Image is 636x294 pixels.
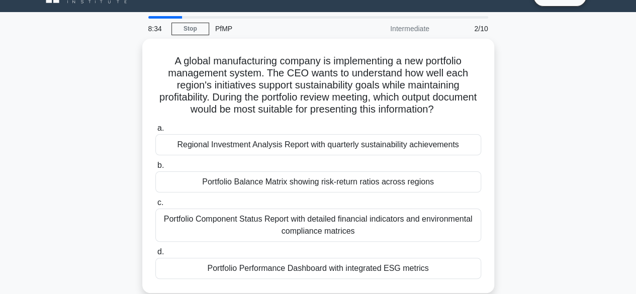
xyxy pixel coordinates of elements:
[157,247,164,256] span: d.
[155,258,481,279] div: Portfolio Performance Dashboard with integrated ESG metrics
[155,134,481,155] div: Regional Investment Analysis Report with quarterly sustainability achievements
[209,19,347,39] div: PfMP
[155,171,481,192] div: Portfolio Balance Matrix showing risk-return ratios across regions
[157,198,163,207] span: c.
[435,19,494,39] div: 2/10
[154,55,482,116] h5: A global manufacturing company is implementing a new portfolio management system. The CEO wants t...
[157,124,164,132] span: a.
[155,209,481,242] div: Portfolio Component Status Report with detailed financial indicators and environmental compliance...
[347,19,435,39] div: Intermediate
[142,19,171,39] div: 8:34
[157,161,164,169] span: b.
[171,23,209,35] a: Stop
